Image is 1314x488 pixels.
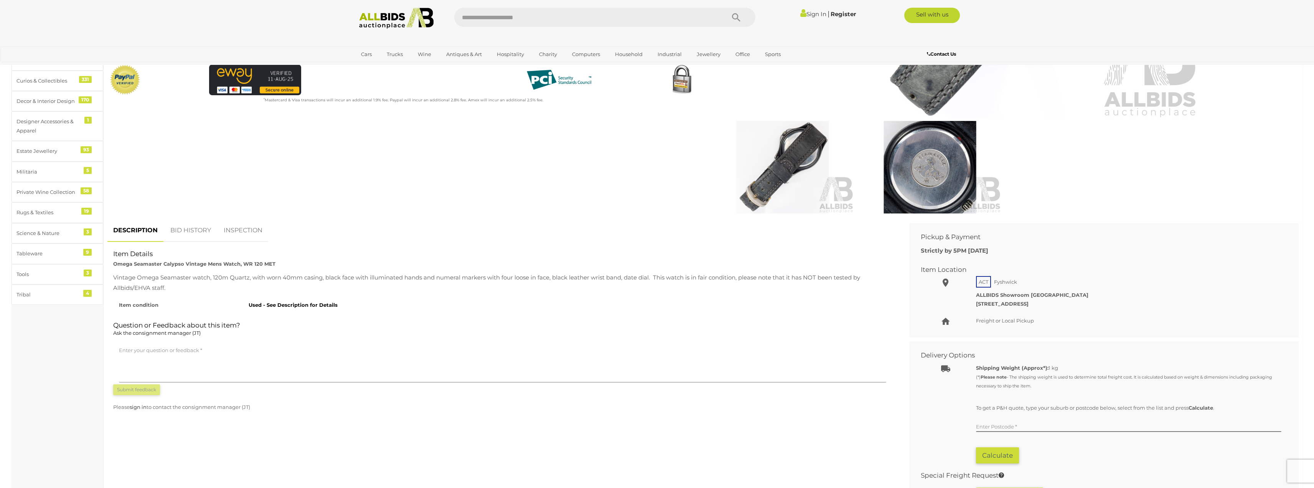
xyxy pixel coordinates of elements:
[12,223,103,243] a: Science & Nature 3
[976,447,1019,464] button: Calculate
[12,162,103,182] a: Militaria 5
[653,48,687,61] a: Industrial
[16,249,80,258] div: Tableware
[382,48,408,61] a: Trucks
[249,302,338,308] strong: Used - See Description for Details
[84,167,92,174] div: 5
[113,330,201,336] span: Ask the consignment manager (JT)
[534,48,562,61] a: Charity
[16,208,80,217] div: Rugs & Textiles
[81,208,92,215] div: 19
[113,384,160,395] button: Submit feedback
[692,48,725,61] a: Jewellery
[113,250,892,258] h2: Item Details
[921,472,1276,479] h2: Special Freight Request
[113,261,275,267] strong: Omega Seamaster Calypso Vintage Mens Watch, WR 120 MET
[16,147,80,155] div: Estate Jewellery
[976,404,1281,412] p: To get a P&H quote, type your suburb or postcode below, select from the list and press .
[12,91,103,111] a: Decor & Interior Design 170
[16,290,80,299] div: Tribal
[12,285,103,305] a: Tribal 4
[12,182,103,202] a: Private Wine Collection 58
[921,233,1276,241] h2: Pickup & Payment
[521,65,597,95] img: PCI DSS compliant
[981,374,1007,380] strong: Please note
[567,48,605,61] a: Computers
[927,51,956,57] b: Contact Us
[828,10,829,18] span: |
[927,50,958,58] a: Contact Us
[610,48,648,61] a: Household
[209,65,301,95] img: eWAY Payment Gateway
[16,97,80,106] div: Decor & Interior Design
[355,8,438,29] img: Allbids.com.au
[12,141,103,161] a: Estate Jewellery 93
[12,202,103,223] a: Rugs & Textiles 19
[904,8,960,23] a: Sell with us
[976,364,1281,390] div: 1 kg
[711,121,854,213] img: Omega Seamaster Calypso Vintage Mens Watch, WR 120 MET
[16,188,80,197] div: Private Wine Collection
[84,270,92,276] div: 3
[16,117,80,135] div: Designer Accessories & Apparel
[84,228,92,235] div: 3
[858,121,1002,213] img: Omega Seamaster Calypso Vintage Mens Watch, WR 120 MET
[16,270,80,279] div: Tools
[83,249,92,256] div: 9
[165,219,217,242] a: BID HISTORY
[831,10,856,18] a: Register
[976,292,1088,298] strong: ALLBIDS Showroom [GEOGRAPHIC_DATA]
[492,48,529,61] a: Hospitality
[921,352,1276,359] h2: Delivery Options
[113,322,892,338] h2: Question or Feedback about this item?
[730,48,755,61] a: Office
[976,276,991,288] span: ACT
[921,266,1276,273] h2: Item Location
[976,318,1034,324] span: Freight or Local Pickup
[1189,405,1213,411] b: Calculate
[12,111,103,141] a: Designer Accessories & Apparel 1
[666,65,697,95] img: Secured by Rapid SSL
[119,302,158,308] strong: Item condition
[79,76,92,83] div: 331
[84,117,92,124] div: 1
[113,272,892,293] div: Vintage Omega Seamaster watch, 120m Quartz, with worn 40mm casing, black face with illuminated ha...
[107,219,163,242] a: DESCRIPTION
[12,264,103,285] a: Tools 3
[16,229,80,238] div: Science & Nature
[413,48,436,61] a: Wine
[264,98,543,103] small: Mastercard & Visa transactions will incur an additional 1.9% fee. Paypal will incur an additional...
[356,48,377,61] a: Cars
[760,48,786,61] a: Sports
[130,404,147,410] a: sign in
[717,8,755,27] button: Search
[83,290,92,297] div: 4
[16,167,80,176] div: Militaria
[356,61,420,73] a: [GEOGRAPHIC_DATA]
[79,96,92,103] div: 170
[81,146,92,153] div: 93
[113,403,892,412] p: Please to contact the consignment manager (JT)
[218,219,268,242] a: INSPECTION
[81,187,92,194] div: 58
[976,374,1272,389] small: (*) - The shipping weight is used to determine total freight cost. It is calculated based on weig...
[992,277,1019,287] span: Fyshwick
[800,10,826,18] a: Sign In
[16,76,80,85] div: Curios & Collectibles
[441,48,487,61] a: Antiques & Art
[12,243,103,264] a: Tableware 9
[976,365,1049,371] strong: Shipping Weight (Approx*):
[12,71,103,91] a: Curios & Collectibles 331
[921,247,988,254] b: Strictly by 5PM [DATE]
[976,301,1029,307] strong: [STREET_ADDRESS]
[109,65,141,95] img: Official PayPal Seal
